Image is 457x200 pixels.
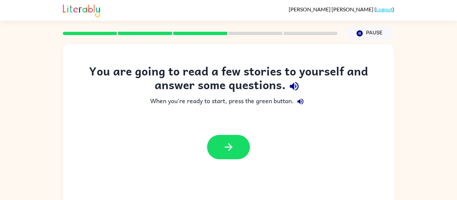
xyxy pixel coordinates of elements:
[346,26,394,41] button: Pause
[76,95,381,108] div: When you're ready to start, press the green button.
[376,6,392,12] a: Logout
[289,6,394,12] div: ( )
[63,3,100,17] img: Literably
[76,64,381,95] div: You are going to read a few stories to yourself and answer some questions.
[289,6,374,12] span: [PERSON_NAME] [PERSON_NAME]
